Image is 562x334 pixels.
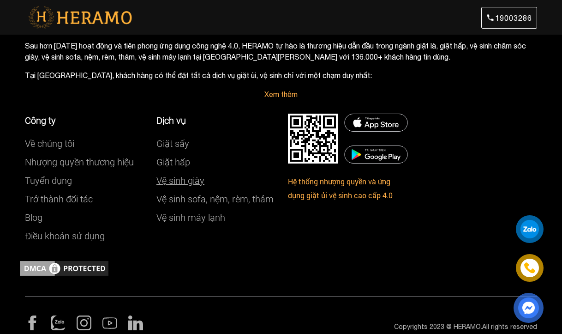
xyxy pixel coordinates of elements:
[156,194,274,205] a: Vệ sinh sofa, nệm, rèm, thảm
[25,40,537,62] p: Sau hơn [DATE] hoạt động và tiên phong ứng dụng công nghệ 4.0, HERAMO tự hào là thương hiệu dẫn đ...
[288,322,537,332] p: Copyrights 2023 @ HERAMO.All rights reserved
[18,263,110,272] a: DMCA.com Protection Status
[25,194,93,205] a: Trở thành đối tác
[288,176,393,200] a: Hệ thống nhượng quyền và ứng dụng giặt ủi vệ sinh cao cấp 4.0
[156,157,190,168] a: Giặt hấp
[25,6,135,30] img: heramo_logo_with_text.png
[25,175,72,186] a: Tuyển dụng
[481,7,537,29] a: 19003286
[525,263,535,273] img: phone-icon
[128,316,143,330] img: linkendin-nav-icon
[344,146,408,164] img: DMCA.com Protection Status
[156,175,204,186] a: Vệ sinh giày
[102,316,117,330] img: youtube-nav-icon
[517,255,542,280] a: phone-icon
[344,114,408,132] img: DMCA.com Protection Status
[25,114,143,128] p: Công ty
[288,114,338,164] img: DMCA.com Protection Status
[25,316,40,330] img: facebook-nav-icon
[264,90,298,98] a: Xem thêm
[77,316,91,330] img: instagram-nav-icon
[18,259,110,278] img: DMCA.com Protection Status
[25,157,134,168] a: Nhượng quyền thương hiệu
[25,212,42,223] a: Blog
[156,138,189,149] a: Giặt sấy
[156,114,274,128] p: Dịch vụ
[156,212,225,223] a: Vệ sinh máy lạnh
[25,138,74,149] a: Về chúng tôi
[51,316,66,330] img: zalo-nav-icon
[25,70,537,81] p: Tại [GEOGRAPHIC_DATA], khách hàng có thể đặt tất cả dịch vụ giặt ủi, vệ sinh chỉ với một chạm duy...
[25,231,105,242] a: Điều khoản sử dụng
